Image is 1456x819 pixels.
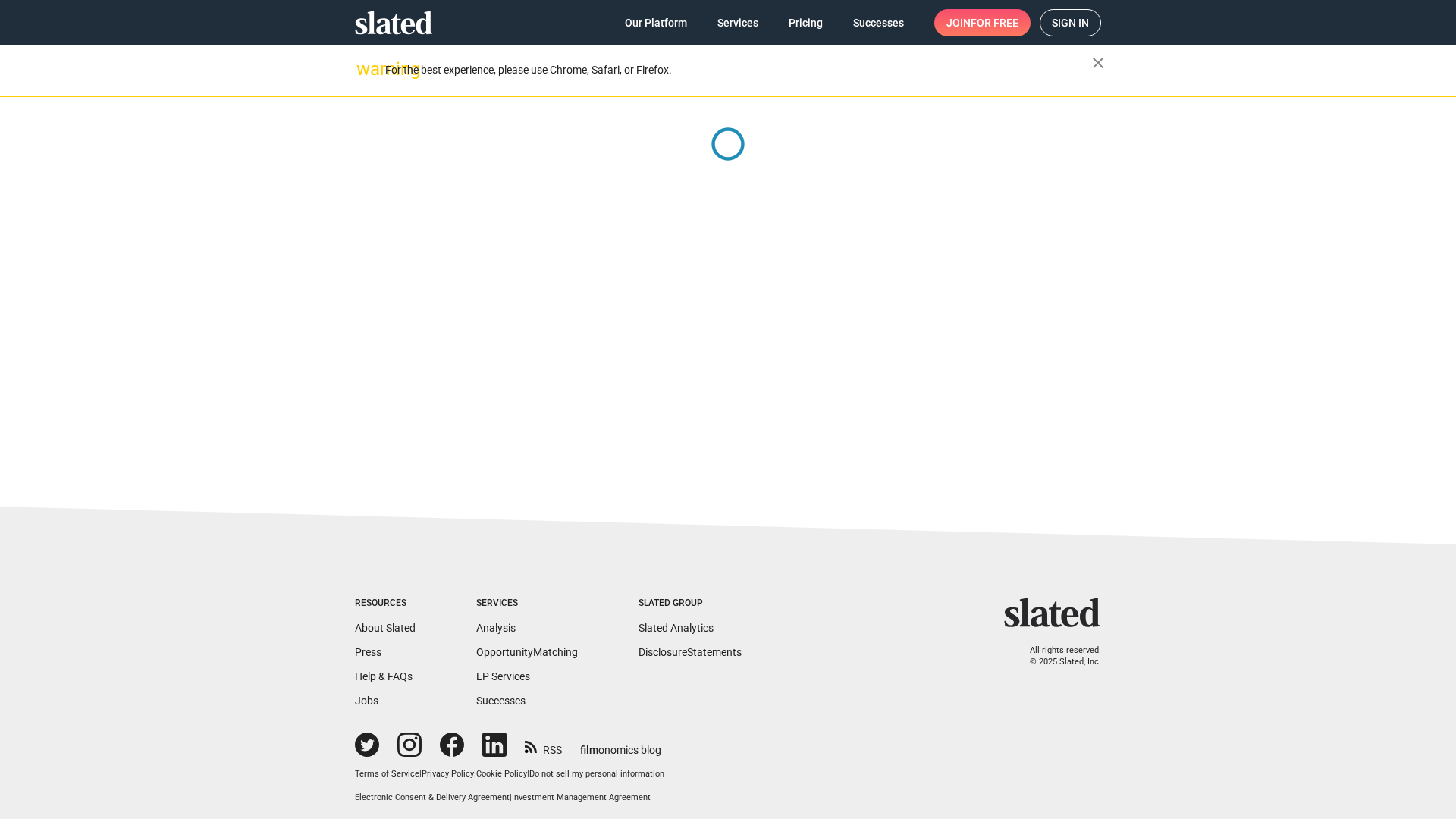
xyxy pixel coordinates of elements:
[355,792,510,802] a: Electronic Consent & Delivery Agreement
[355,622,416,634] a: About Slated
[946,9,1018,36] span: Join
[355,598,416,610] div: Resources
[476,769,527,779] a: Cookie Policy
[789,9,823,36] span: Pricing
[476,622,516,634] a: Analysis
[934,9,1031,36] a: Joinfor free
[355,646,381,658] a: Press
[476,695,526,707] a: Successes
[529,769,664,780] button: Do not sell my personal information
[613,9,699,36] a: Our Platform
[717,9,758,36] span: Services
[841,9,916,36] a: Successes
[525,734,562,758] a: RSS
[512,792,651,802] a: Investment Management Agreement
[476,670,530,682] a: EP Services
[580,744,598,756] span: film
[476,646,578,658] a: OpportunityMatching
[705,9,770,36] a: Services
[580,731,661,758] a: filmonomics blog
[422,769,474,779] a: Privacy Policy
[385,60,1092,80] div: For the best experience, please use Chrome, Safari, or Firefox.
[639,598,742,610] div: Slated Group
[853,9,904,36] span: Successes
[510,792,512,802] span: |
[1052,10,1089,36] span: Sign in
[1089,54,1107,72] mat-icon: close
[1014,645,1101,667] p: All rights reserved. © 2025 Slated, Inc.
[474,769,476,779] span: |
[355,769,419,779] a: Terms of Service
[419,769,422,779] span: |
[356,60,375,78] mat-icon: warning
[625,9,687,36] span: Our Platform
[639,646,742,658] a: DisclosureStatements
[355,670,413,682] a: Help & FAQs
[777,9,835,36] a: Pricing
[639,622,714,634] a: Slated Analytics
[1040,9,1101,36] a: Sign in
[355,695,378,707] a: Jobs
[971,9,1018,36] span: for free
[476,598,578,610] div: Services
[527,769,529,779] span: |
